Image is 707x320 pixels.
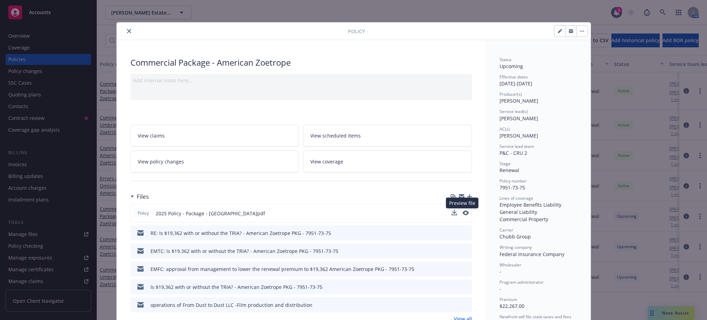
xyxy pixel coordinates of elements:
[452,247,457,255] button: download file
[500,74,528,80] span: Effective dates
[500,233,531,240] span: Chubb Group
[500,262,521,268] span: Wholesaler
[463,265,469,273] button: preview file
[151,247,338,255] div: EMTC: Is $19,362 with or without the TRIA? - American Zoetrope PKG - 7951-73-75
[500,279,544,285] span: Program administrator
[463,210,469,215] button: preview file
[500,303,524,309] span: $22,267.00
[500,91,522,97] span: Producer(s)
[500,297,517,302] span: Premium
[500,167,519,173] span: Renewal
[452,301,457,309] button: download file
[130,192,149,201] div: Files
[303,125,472,147] a: View scheduled items
[303,151,472,172] a: View coverage
[463,301,469,309] button: preview file
[130,125,299,147] a: View claims
[130,57,472,68] div: Commercial Package - American Zoetrope
[500,195,533,201] span: Lines of coverage
[138,158,184,165] span: View policy changes
[452,283,457,291] button: download file
[151,229,331,237] div: RE: Is $19,362 with or without the TRIA? - American Zoetrope PKG - 7951-73-75
[452,265,457,273] button: download file
[133,77,469,84] div: Add internal notes here...
[500,201,577,208] div: Employee Benefits Liability
[500,178,527,184] span: Policy number
[151,265,414,273] div: EMFC: approval from management to lower the renewal premium to $19,362 American Zoetrope PKG - 79...
[500,126,510,132] span: AC(s)
[463,283,469,291] button: preview file
[151,301,312,309] div: operations of From Dust to Dust LLC -Film production and distribution
[500,161,511,167] span: Stage
[500,251,564,257] span: Federal Insurance Company
[500,208,577,216] div: General Liability
[500,132,538,139] span: [PERSON_NAME]
[500,57,512,63] span: Status
[500,268,501,275] span: -
[500,227,513,233] span: Carrier
[500,109,528,114] span: Service lead(s)
[500,150,527,156] span: P&C - CRU 2
[452,210,457,217] button: download file
[500,285,501,292] span: -
[151,283,322,291] div: Is $19,362 with or without the TRIA? - American Zoetrope PKG - 7951-73-75
[452,210,457,215] button: download file
[446,198,478,208] div: Preview file
[463,229,469,237] button: preview file
[463,210,469,217] button: preview file
[500,216,577,223] div: Commercial Property
[500,143,534,149] span: Service lead team
[500,63,523,69] span: Upcoming
[156,210,265,217] span: 2025 Policy - Package - [GEOGRAPHIC_DATA]pdf
[500,74,577,87] div: [DATE] - [DATE]
[500,97,538,104] span: [PERSON_NAME]
[500,184,525,191] span: 7951-73-75
[310,132,361,139] span: View scheduled items
[125,27,133,35] button: close
[500,314,571,320] span: Newfront will file state taxes and fees
[138,132,165,139] span: View claims
[500,115,538,122] span: [PERSON_NAME]
[463,247,469,255] button: preview file
[137,192,149,201] h3: Files
[310,158,343,165] span: View coverage
[500,244,532,250] span: Writing company
[130,151,299,172] a: View policy changes
[452,229,457,237] button: download file
[136,210,150,216] span: Policy
[348,28,365,35] span: Policy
